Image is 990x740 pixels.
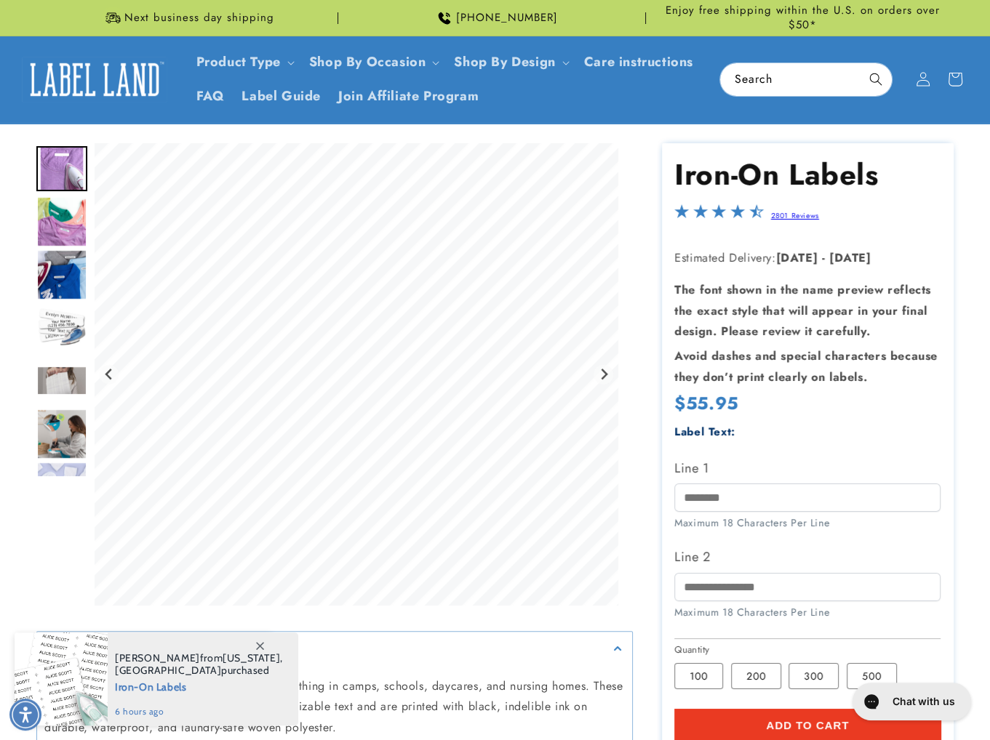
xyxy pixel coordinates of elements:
label: 300 [789,663,839,689]
label: 500 [847,663,897,689]
h1: Iron-On Labels [674,156,941,193]
p: Laundry Safe Labels are perfect for labeling clothing in camps, schools, daycares, and nursing ho... [44,676,625,739]
a: Label Guide [233,79,330,113]
p: Estimated Delivery: [674,248,941,269]
div: Go to slide 6 [36,409,87,459]
img: Iron on name labels ironed to shirt collar [36,249,87,300]
a: Product Type [196,52,281,71]
div: Go to slide 5 [36,355,87,406]
a: FAQ [188,79,233,113]
summary: Shop By Design [445,45,575,79]
div: Go to slide 2 [36,196,87,247]
img: Iron on name tags ironed to a t-shirt [36,196,87,247]
strong: Avoid dashes and special characters because they don’t print clearly on labels. [674,347,938,385]
span: Add to cart [766,719,849,732]
button: Go to last slide [100,365,119,385]
span: [US_STATE] [223,651,280,664]
span: [PERSON_NAME] [115,651,200,664]
summary: Description [37,632,632,664]
img: Iron-on name labels with an iron [36,302,87,353]
span: Join Affiliate Program [338,88,479,105]
img: Iron-On Labels - Label Land [36,462,87,512]
strong: - [822,249,826,266]
a: Join Affiliate Program [330,79,487,113]
strong: [DATE] [829,249,871,266]
label: 100 [674,663,723,689]
span: Care instructions [584,54,693,71]
span: from , purchased [115,652,283,677]
label: Line 1 [674,457,941,480]
div: Go to slide 4 [36,302,87,353]
div: Maximum 18 Characters Per Line [674,605,941,620]
button: Next slide [594,365,613,385]
span: 6 hours ago [115,705,283,718]
button: Search [860,63,892,95]
img: null [36,366,87,395]
div: Go to slide 3 [36,249,87,300]
strong: The font shown in the name preview reflects the exact style that will appear in your final design... [674,281,931,340]
summary: Product Type [188,45,300,79]
a: Care instructions [575,45,702,79]
summary: Shop By Occasion [300,45,446,79]
label: 200 [731,663,781,689]
img: Iron-On Labels - Label Land [36,409,87,459]
span: [PHONE_NUMBER] [456,11,558,25]
label: Line 2 [674,545,941,568]
span: Enjoy free shipping within the U.S. on orders over $50* [652,4,954,32]
div: Maximum 18 Characters Per Line [674,515,941,531]
a: Label Land [17,52,173,108]
strong: [DATE] [776,249,818,266]
img: Iron on name label being ironed to shirt [36,146,87,191]
span: Shop By Occasion [309,54,426,71]
img: Label Land [22,57,167,102]
div: Accessibility Menu [9,699,41,731]
label: Label Text: [674,424,735,440]
a: Shop By Design [454,52,555,71]
span: [GEOGRAPHIC_DATA] [115,664,221,677]
div: Go to slide 1 [36,143,87,194]
span: Label Guide [241,88,321,105]
iframe: Gorgias live chat messenger [845,677,975,725]
span: Iron-On Labels [115,677,283,695]
a: 2801 Reviews [771,210,819,221]
span: FAQ [196,88,225,105]
span: Next business day shipping [124,11,274,25]
span: $55.95 [674,392,738,414]
div: Go to slide 7 [36,462,87,512]
span: 4.5-star overall rating [674,208,763,225]
legend: Quantity [674,643,711,657]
